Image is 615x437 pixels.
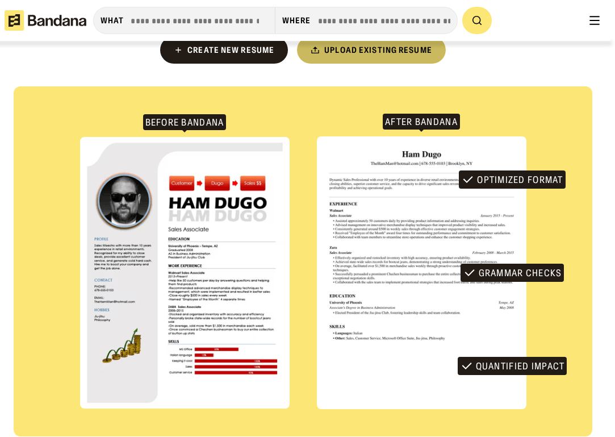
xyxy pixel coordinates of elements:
img: Bandana logotype [5,10,86,31]
div: After Bandana [385,116,458,128]
div: Grammar Checks [479,267,562,279]
div: Before Bandana [145,116,224,128]
div: Upload existing resume [324,46,432,54]
div: Quantified Impact [476,360,565,372]
div: what [101,15,124,26]
img: Old resume [80,137,290,409]
div: Create new resume [187,46,274,54]
div: Where [282,15,311,26]
div: Optimized Format [477,174,563,186]
img: Glowed up resume [317,136,526,409]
